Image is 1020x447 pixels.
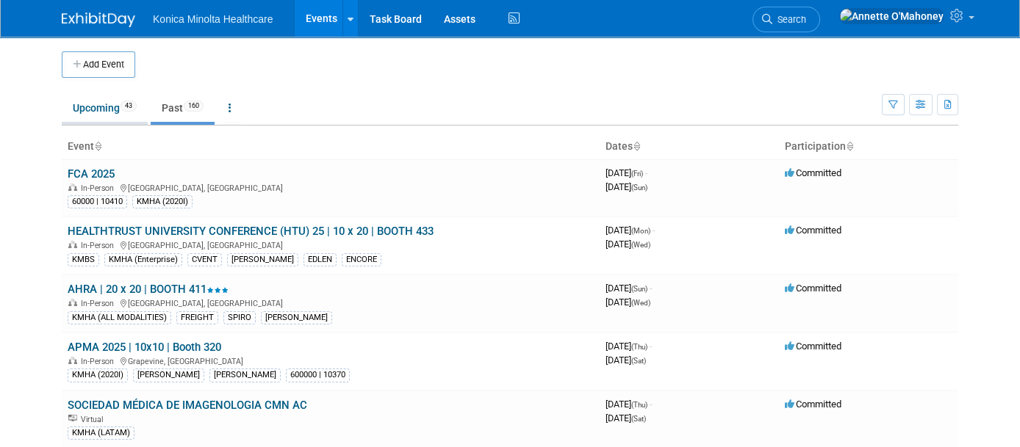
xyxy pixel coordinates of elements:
a: Past160 [151,94,215,122]
span: - [650,341,652,352]
span: [DATE] [606,341,652,352]
img: In-Person Event [68,299,77,306]
span: Search [772,14,806,25]
a: APMA 2025 | 10x10 | Booth 320 [68,341,221,354]
div: [PERSON_NAME] [133,368,204,382]
span: (Wed) [631,241,650,249]
div: ENCORE [342,253,381,266]
span: (Sun) [631,285,647,293]
div: [PERSON_NAME] [209,368,281,382]
div: KMHA (LATAM) [68,426,134,440]
a: AHRA | 20 x 20 | BOOTH 411 [68,283,229,296]
span: Committed [785,399,841,410]
th: Dates [600,134,779,159]
button: Add Event [62,51,135,78]
a: Search [753,7,820,32]
a: Sort by Event Name [94,140,101,152]
span: (Sun) [631,183,647,192]
span: [DATE] [606,239,650,250]
div: KMHA (2020I) [68,368,128,382]
span: Konica Minolta Healthcare [153,13,273,25]
a: Sort by Start Date [633,140,640,152]
span: Committed [785,283,841,294]
span: In-Person [81,241,118,250]
img: In-Person Event [68,183,77,191]
span: (Thu) [631,343,647,351]
div: KMHA (2020I) [132,195,193,208]
a: FCA 2025 [68,167,115,181]
img: In-Person Event [68,357,77,364]
span: In-Person [81,357,118,366]
div: EDLEN [304,253,337,266]
span: Committed [785,167,841,178]
span: Committed [785,341,841,352]
div: [GEOGRAPHIC_DATA], [GEOGRAPHIC_DATA] [68,239,594,250]
span: (Sat) [631,415,646,423]
div: CVENT [187,253,222,266]
a: SOCIEDAD MÉDICA DE IMAGENOLOGIA CMN AC [68,399,307,412]
span: [DATE] [606,399,652,410]
img: Annette O'Mahoney [839,8,944,24]
span: [DATE] [606,413,646,424]
span: - [653,225,655,236]
div: Grapevine, [GEOGRAPHIC_DATA] [68,355,594,366]
div: 600000 | 10370 [286,368,350,382]
a: Sort by Participation Type [846,140,853,152]
div: SPIRO [223,311,256,324]
div: 60000 | 10410 [68,195,127,208]
div: KMBS [68,253,99,266]
span: Committed [785,225,841,236]
span: 160 [184,101,204,112]
span: [DATE] [606,225,655,236]
div: KMHA (ALL MODALITIES) [68,311,171,324]
span: 43 [121,101,137,112]
span: (Sat) [631,357,646,365]
span: [DATE] [606,355,646,366]
span: (Mon) [631,227,650,235]
img: Virtual Event [68,415,77,422]
a: Upcoming43 [62,94,148,122]
a: HEALTHTRUST UNIVERSITY CONFERENCE (HTU) 25 | 10 x 20 | BOOTH 433 [68,225,434,238]
span: [DATE] [606,283,652,294]
img: ExhibitDay [62,12,135,27]
div: [GEOGRAPHIC_DATA], [GEOGRAPHIC_DATA] [68,297,594,308]
img: In-Person Event [68,241,77,248]
th: Event [62,134,600,159]
div: [GEOGRAPHIC_DATA], [GEOGRAPHIC_DATA] [68,181,594,193]
span: (Fri) [631,170,643,178]
div: [PERSON_NAME] [261,311,332,324]
div: [PERSON_NAME] [227,253,298,266]
span: (Thu) [631,401,647,409]
th: Participation [779,134,958,159]
div: FREIGHT [176,311,218,324]
span: In-Person [81,183,118,193]
div: KMHA (Enterprise) [104,253,182,266]
span: [DATE] [606,181,647,192]
span: - [645,167,647,178]
span: - [650,399,652,410]
span: - [650,283,652,294]
span: (Wed) [631,299,650,307]
span: In-Person [81,299,118,308]
span: [DATE] [606,167,647,178]
span: Virtual [81,415,107,424]
span: [DATE] [606,297,650,308]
